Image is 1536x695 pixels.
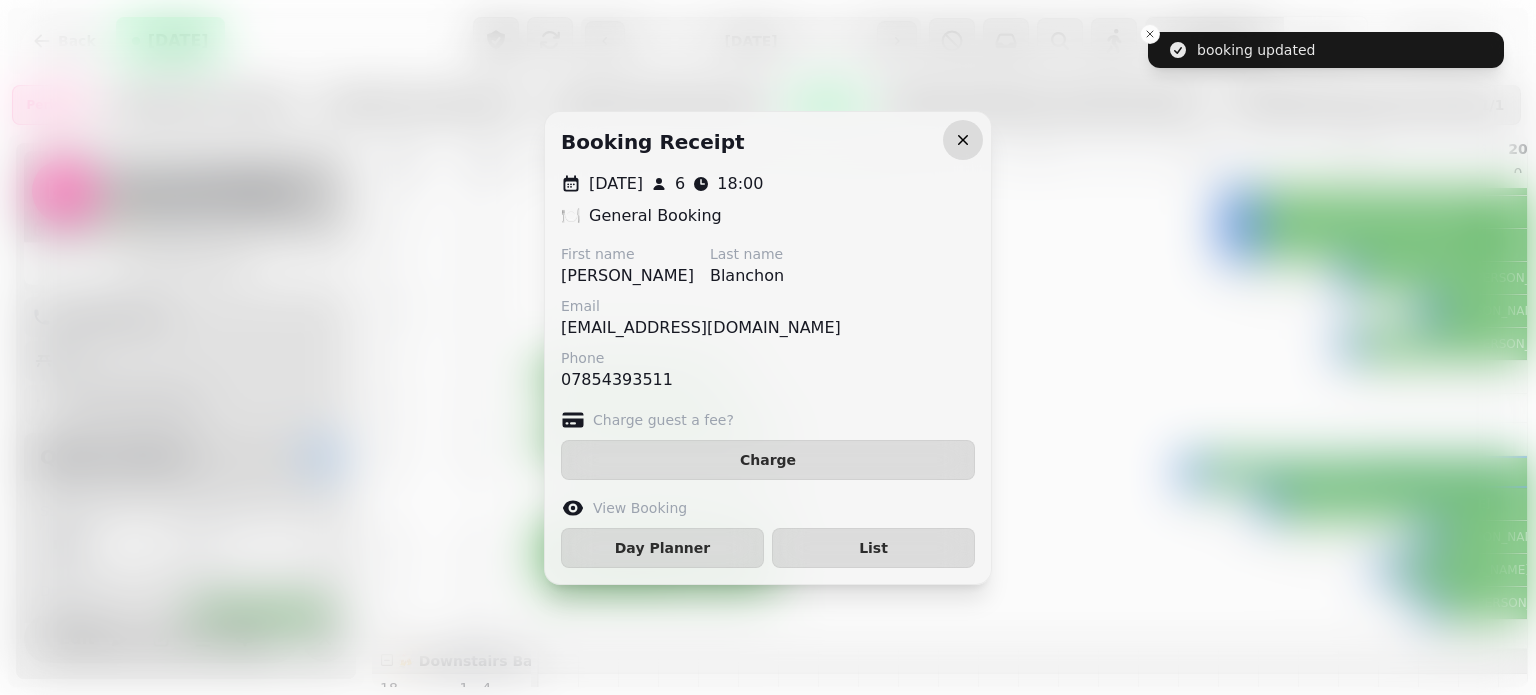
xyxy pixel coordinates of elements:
[561,348,673,368] label: Phone
[561,264,694,288] p: [PERSON_NAME]
[578,541,747,555] span: Day Planner
[593,498,687,518] label: View Booking
[593,410,734,430] label: Charge guest a fee?
[675,172,685,196] p: 6
[561,528,764,568] button: Day Planner
[710,264,784,288] p: Blanchon
[561,204,581,228] p: 🍽️
[589,204,722,228] p: General Booking
[772,528,975,568] button: List
[561,296,841,316] label: Email
[561,316,841,340] p: [EMAIL_ADDRESS][DOMAIN_NAME]
[717,172,763,196] p: 18:00
[561,440,975,480] button: Charge
[578,453,958,467] span: Charge
[789,541,958,555] span: List
[589,172,643,196] p: [DATE]
[561,368,673,392] p: 07854393511
[561,128,745,156] h2: Booking receipt
[710,244,784,264] label: Last name
[561,244,694,264] label: First name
